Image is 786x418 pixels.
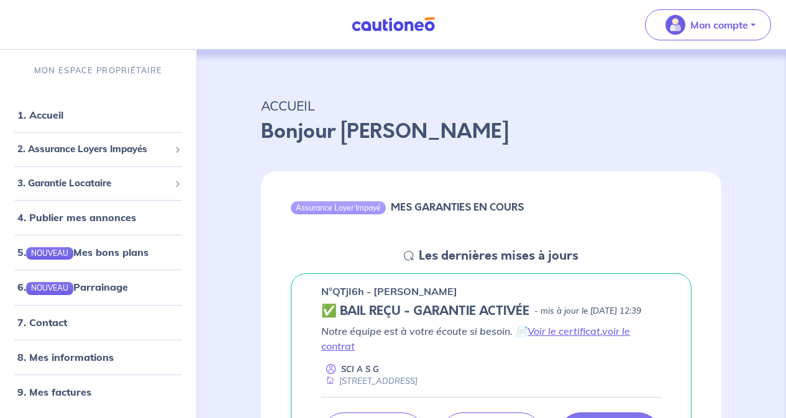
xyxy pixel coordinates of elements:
button: illu_account_valid_menu.svgMon compte [645,9,771,40]
a: 5.NOUVEAUMes bons plans [17,246,149,258]
div: 4. Publier mes annonces [5,205,191,230]
div: 8. Mes informations [5,345,191,370]
img: Cautioneo [347,17,440,32]
p: Bonjour [PERSON_NAME] [261,117,721,147]
p: MON ESPACE PROPRIÉTAIRE [34,65,162,76]
a: 9. Mes factures [17,386,91,398]
h5: ✅ BAIL REÇU - GARANTIE ACTIVÉE [321,304,529,319]
p: Mon compte [690,17,748,32]
div: 3. Garantie Locataire [5,171,191,196]
p: Notre équipe est à votre écoute si besoin. 📄 , [321,324,661,353]
div: [STREET_ADDRESS] [321,375,418,387]
h6: MES GARANTIES EN COURS [391,201,524,213]
p: - mis à jour le [DATE] 12:39 [534,305,641,317]
div: 1. Accueil [5,102,191,127]
a: 7. Contact [17,316,67,329]
div: state: CONTRACT-VALIDATED, Context: NEW,CHOOSE-CERTIFICATE,ALONE,LESSOR-DOCUMENTS [321,304,661,319]
a: 4. Publier mes annonces [17,211,136,224]
a: 6.NOUVEAUParrainage [17,281,128,293]
a: voir le contrat [321,325,630,352]
p: n°QTjI6h - [PERSON_NAME] [321,284,457,299]
span: 3. Garantie Locataire [17,176,170,191]
a: 1. Accueil [17,109,63,121]
img: illu_account_valid_menu.svg [665,15,685,35]
h5: Les dernières mises à jours [419,248,578,263]
div: Assurance Loyer Impayé [291,201,386,214]
div: 6.NOUVEAUParrainage [5,275,191,299]
p: ACCUEIL [261,94,721,117]
div: 7. Contact [5,310,191,335]
p: SCI A S G [341,363,379,375]
div: 9. Mes factures [5,379,191,404]
a: 8. Mes informations [17,351,114,363]
a: Voir le certificat [528,325,600,337]
div: 5.NOUVEAUMes bons plans [5,240,191,265]
div: 2. Assurance Loyers Impayés [5,137,191,161]
span: 2. Assurance Loyers Impayés [17,142,170,157]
